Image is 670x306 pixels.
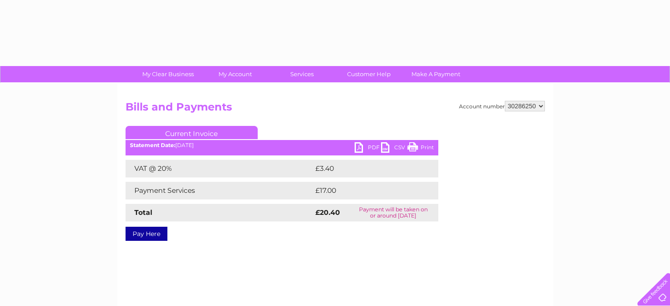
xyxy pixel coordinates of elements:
[132,66,204,82] a: My Clear Business
[313,160,418,177] td: £3.40
[459,101,545,111] div: Account number
[381,142,407,155] a: CSV
[355,142,381,155] a: PDF
[400,66,472,82] a: Make A Payment
[126,182,313,199] td: Payment Services
[348,204,438,221] td: Payment will be taken on or around [DATE]
[266,66,338,82] a: Services
[199,66,271,82] a: My Account
[315,208,340,217] strong: £20.40
[126,227,167,241] a: Pay Here
[130,142,175,148] b: Statement Date:
[407,142,434,155] a: Print
[126,160,313,177] td: VAT @ 20%
[134,208,152,217] strong: Total
[126,126,258,139] a: Current Invoice
[126,101,545,118] h2: Bills and Payments
[313,182,420,199] td: £17.00
[126,142,438,148] div: [DATE]
[333,66,405,82] a: Customer Help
